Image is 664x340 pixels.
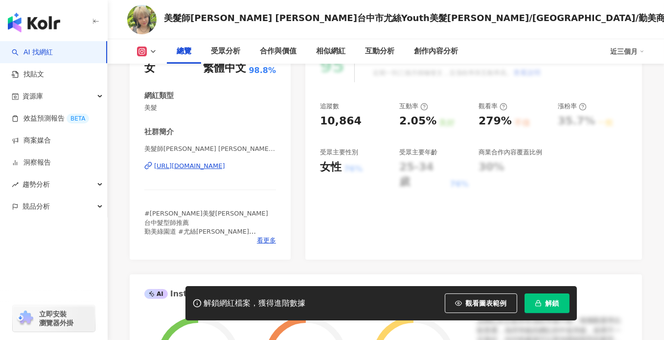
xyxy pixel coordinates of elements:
[546,299,559,307] span: 解鎖
[144,91,174,101] div: 網紅類型
[144,145,276,153] span: 美髮師[PERSON_NAME] [PERSON_NAME]台中市尤絲Youth美髮[PERSON_NAME]/[GEOGRAPHIC_DATA]/勤美商圈/台中髮型設計師/[PERSON_NA...
[39,310,73,327] span: 立即安裝 瀏覽器外掛
[399,148,437,157] div: 受眾主要年齡
[445,293,517,313] button: 觀看圖表範例
[249,65,276,76] span: 98.8%
[320,102,339,111] div: 追蹤數
[399,114,436,129] div: 2.05%
[365,46,394,57] div: 互動分析
[525,293,570,313] button: 解鎖
[16,311,35,326] img: chrome extension
[144,127,174,137] div: 社群簡介
[12,114,89,123] a: 效益預測報告BETA
[12,181,19,188] span: rise
[23,85,43,107] span: 資源庫
[204,298,306,309] div: 解鎖網紅檔案，獲得進階數據
[211,46,240,57] div: 受眾分析
[479,148,542,157] div: 商業合作內容覆蓋比例
[23,195,50,218] span: 競品分析
[127,5,157,34] img: KOL Avatar
[414,46,458,57] div: 創作內容分析
[177,46,191,57] div: 總覽
[320,160,342,175] div: 女性
[12,48,53,57] a: searchAI 找網紅
[144,162,276,170] a: [URL][DOMAIN_NAME]
[320,148,358,157] div: 受眾主要性別
[479,102,507,111] div: 觀看率
[466,299,507,307] span: 觀看圖表範例
[144,210,268,289] span: #[PERSON_NAME]美髮[PERSON_NAME] 台中髮型師推薦 勤美綠園道 #尤絲[PERSON_NAME] 西區 台中燙髮 預約電話☎️[PHONE_NUMBER] Line ID...
[260,46,297,57] div: 合作與價值
[12,70,44,79] a: 找貼文
[479,114,512,129] div: 279%
[144,103,276,112] span: 美髮
[12,136,51,146] a: 商案媒合
[257,236,276,245] span: 看更多
[8,13,60,32] img: logo
[558,102,587,111] div: 漲粉率
[316,46,345,57] div: 相似網紅
[203,61,246,76] div: 繁體中文
[154,162,225,170] div: [URL][DOMAIN_NAME]
[610,44,644,59] div: 近三個月
[399,102,428,111] div: 互動率
[144,61,155,76] div: 女
[12,158,51,168] a: 洞察報告
[23,173,50,195] span: 趨勢分析
[13,305,95,332] a: chrome extension立即安裝 瀏覽器外掛
[320,114,362,129] div: 10,864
